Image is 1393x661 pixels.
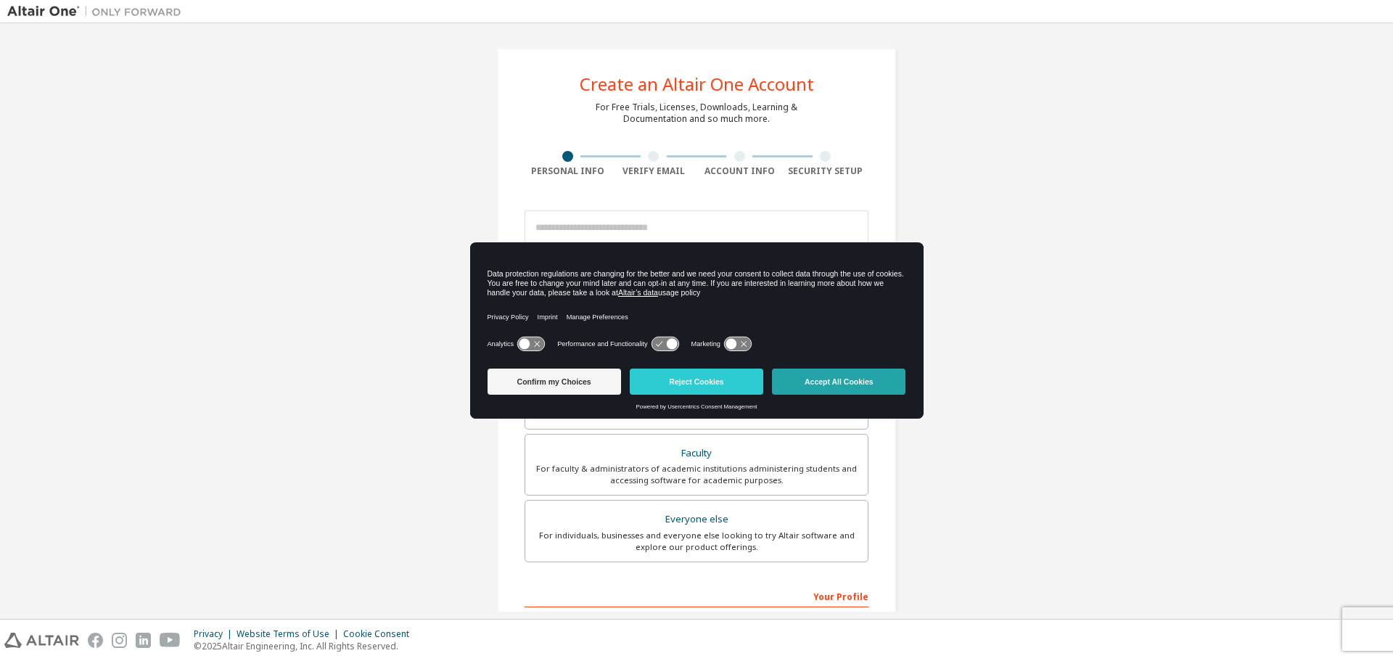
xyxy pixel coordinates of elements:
img: altair_logo.svg [4,633,79,648]
img: youtube.svg [160,633,181,648]
p: © 2025 Altair Engineering, Inc. All Rights Reserved. [194,640,418,652]
div: Verify Email [611,165,697,177]
div: Cookie Consent [343,628,418,640]
div: Personal Info [525,165,611,177]
div: Faculty [534,443,859,464]
div: Website Terms of Use [237,628,343,640]
div: For faculty & administrators of academic institutions administering students and accessing softwa... [534,463,859,486]
div: Everyone else [534,509,859,530]
div: Account Info [696,165,783,177]
div: Security Setup [783,165,869,177]
img: instagram.svg [112,633,127,648]
div: Privacy [194,628,237,640]
div: Your Profile [525,584,868,607]
div: Create an Altair One Account [580,75,814,93]
div: For Free Trials, Licenses, Downloads, Learning & Documentation and so much more. [596,102,797,125]
img: Altair One [7,4,189,19]
div: For individuals, businesses and everyone else looking to try Altair software and explore our prod... [534,530,859,553]
img: facebook.svg [88,633,103,648]
img: linkedin.svg [136,633,151,648]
